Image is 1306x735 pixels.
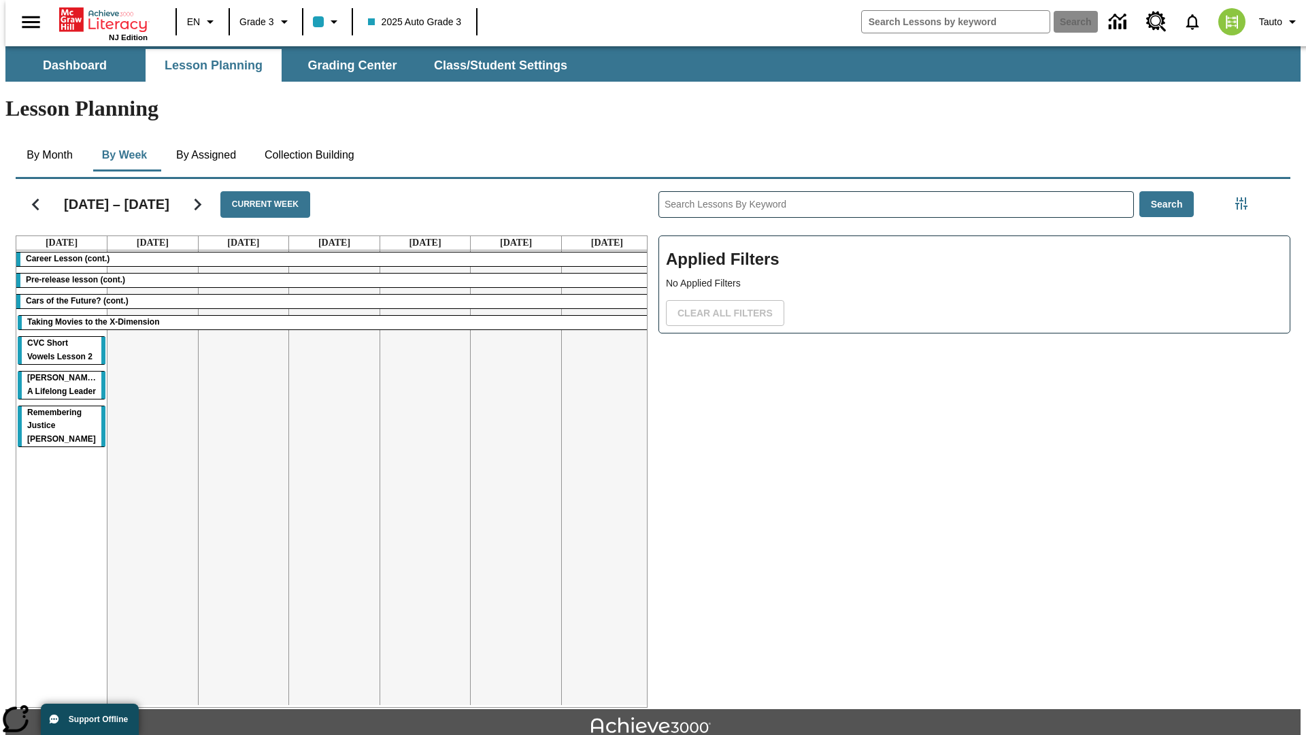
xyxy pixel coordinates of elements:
[254,139,365,171] button: Collection Building
[187,15,200,29] span: EN
[1210,4,1254,39] button: Select a new avatar
[16,252,652,266] div: Career Lesson (cont.)
[59,5,148,42] div: Home
[5,96,1301,121] h1: Lesson Planning
[180,187,215,222] button: Next
[1175,4,1210,39] a: Notifications
[5,46,1301,82] div: SubNavbar
[134,236,171,250] a: August 19, 2025
[27,373,99,396] span: Dianne Feinstein: A Lifelong Leader
[1218,8,1245,35] img: avatar image
[1101,3,1138,41] a: Data Center
[666,276,1283,291] p: No Applied Filters
[165,139,247,171] button: By Assigned
[7,49,143,82] button: Dashboard
[659,192,1133,217] input: Search Lessons By Keyword
[41,704,139,735] button: Support Offline
[18,316,651,329] div: Taking Movies to the X-Dimension
[16,295,652,308] div: Cars of the Future? (cont.)
[16,274,652,287] div: Pre-release lesson (cont.)
[220,191,310,218] button: Current Week
[27,317,159,327] span: Taking Movies to the X-Dimension
[27,408,96,444] span: Remembering Justice O'Connor
[284,49,420,82] button: Grading Center
[234,10,298,34] button: Grade: Grade 3, Select a grade
[43,236,80,250] a: August 18, 2025
[239,15,274,29] span: Grade 3
[368,15,462,29] span: 2025 Auto Grade 3
[18,187,53,222] button: Previous
[64,196,169,212] h2: [DATE] – [DATE]
[1138,3,1175,40] a: Resource Center, Will open in new tab
[109,33,148,42] span: NJ Edition
[1254,10,1306,34] button: Profile/Settings
[59,6,148,33] a: Home
[69,715,128,724] span: Support Offline
[648,174,1290,708] div: Search
[26,296,129,306] span: Cars of the Future? (cont.)
[27,338,93,361] span: CVC Short Vowels Lesson 2
[26,275,125,284] span: Pre-release lesson (cont.)
[862,11,1050,33] input: search field
[11,2,51,42] button: Open side menu
[5,174,648,708] div: Calendar
[224,236,262,250] a: August 20, 2025
[146,49,282,82] button: Lesson Planning
[423,49,578,82] button: Class/Student Settings
[26,254,110,263] span: Career Lesson (cont.)
[1228,190,1255,217] button: Filters Side menu
[1259,15,1282,29] span: Tauto
[18,406,105,447] div: Remembering Justice O'Connor
[316,236,353,250] a: August 21, 2025
[90,139,158,171] button: By Week
[588,236,626,250] a: August 24, 2025
[181,10,224,34] button: Language: EN, Select a language
[1139,191,1194,218] button: Search
[497,236,535,250] a: August 23, 2025
[16,139,84,171] button: By Month
[666,243,1283,276] h2: Applied Filters
[18,337,105,364] div: CVC Short Vowels Lesson 2
[18,372,105,399] div: Dianne Feinstein: A Lifelong Leader
[307,10,348,34] button: Class color is light blue. Change class color
[5,49,580,82] div: SubNavbar
[658,235,1290,333] div: Applied Filters
[406,236,443,250] a: August 22, 2025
